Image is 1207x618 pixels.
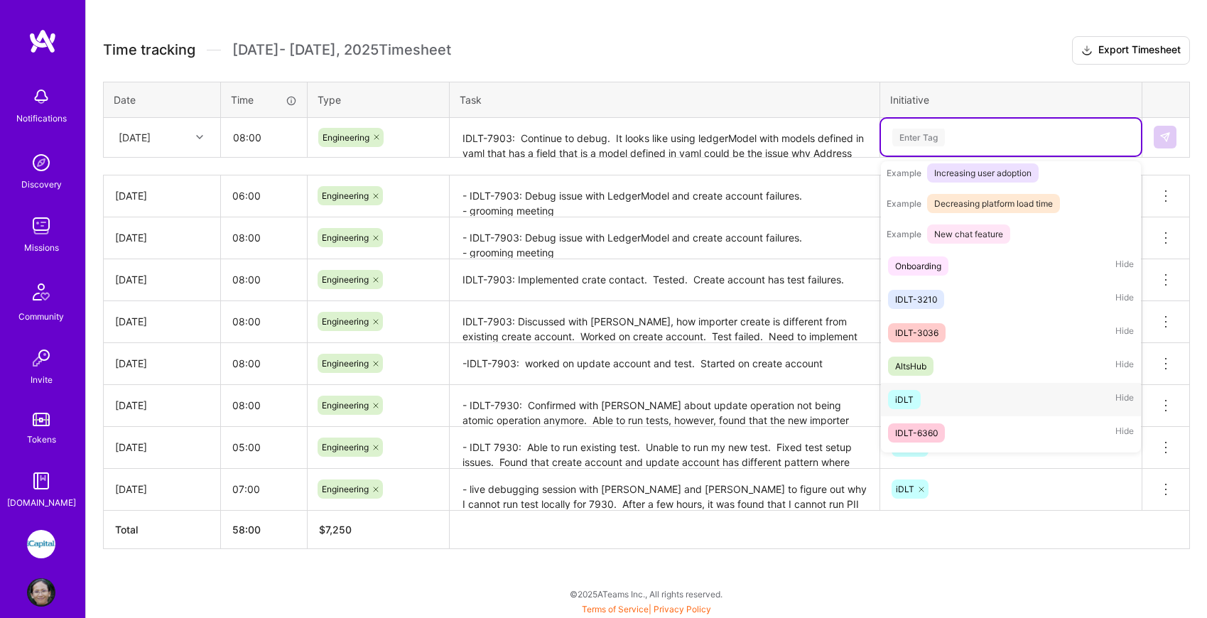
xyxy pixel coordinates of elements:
img: iCapital: Build and maintain RESTful API [27,530,55,558]
span: Engineering [322,400,369,411]
textarea: -IDLT-7903: worked on update account and test. Started on create account [451,345,878,384]
div: [DATE] [115,440,209,455]
div: Enter Tag [892,126,945,148]
div: © 2025 ATeams Inc., All rights reserved. [85,576,1207,612]
input: HH:MM [221,386,307,424]
span: Engineering [322,442,369,452]
span: Hide [1115,256,1134,276]
textarea: - IDLT 7930: Able to run existing test. Unable to run my new test. Fixed test setup issues. Found... [451,428,878,467]
input: HH:MM [221,345,307,382]
div: [DATE] [115,188,209,203]
img: User Avatar [27,578,55,607]
span: Hide [1115,323,1134,342]
a: iCapital: Build and maintain RESTful API [23,530,59,558]
div: Invite [31,372,53,387]
div: Missions [24,240,59,255]
div: [DATE] [115,398,209,413]
span: Engineering [322,190,369,201]
img: discovery [27,148,55,177]
span: Hide [1115,357,1134,376]
div: [DATE] [115,356,209,371]
span: Engineering [323,132,369,143]
div: Onboarding [895,259,941,273]
input: HH:MM [221,303,307,340]
span: iDLT [896,484,914,494]
th: Task [450,82,880,117]
span: Increasing user adoption [927,163,1039,183]
img: guide book [27,467,55,495]
textarea: IDLT-7903: Discussed with [PERSON_NAME], how importer create is different from existing create ac... [451,303,878,342]
textarea: - live debugging session with [PERSON_NAME] and [PERSON_NAME] to figure out why I cannot run test... [451,470,878,509]
span: Decreasing platform load time [927,194,1060,213]
span: $ 7,250 [319,524,352,536]
span: Example [887,229,921,239]
div: [DOMAIN_NAME] [7,495,76,510]
div: [DATE] [119,130,151,145]
textarea: - IDLT-7903: Debug issue with LedgerModel and create account failures. - grooming meeting [451,219,878,258]
i: icon Chevron [196,134,203,141]
span: Hide [1115,290,1134,309]
span: Hide [1115,423,1134,443]
div: [DATE] [115,482,209,497]
span: Engineering [322,358,369,369]
img: Community [24,275,58,309]
th: 58:00 [221,510,308,548]
input: HH:MM [221,261,307,298]
a: Privacy Policy [654,604,711,614]
input: HH:MM [221,219,307,256]
div: [DATE] [115,272,209,287]
div: [DATE] [115,230,209,245]
input: HH:MM [221,470,307,508]
input: HH:MM [221,428,307,466]
img: Submit [1159,131,1171,143]
div: [DATE] [115,314,209,329]
textarea: - IDLT-7930: Confirmed with [PERSON_NAME] about update operation not being atomic operation anymo... [451,386,878,425]
textarea: IDLT-7903: Continue to debug. It looks like using ledgerModel with models defined in yaml that ha... [451,119,878,157]
input: HH:MM [222,119,306,156]
div: IDLT-3210 [895,292,937,307]
img: tokens [33,413,50,426]
span: Example [887,198,921,209]
a: User Avatar [23,578,59,607]
th: Date [104,82,221,117]
div: Initiative [890,92,1132,107]
div: Time [231,92,297,107]
img: logo [28,28,57,54]
span: Example [887,168,921,178]
div: AltsHub [895,359,926,374]
th: Type [308,82,450,117]
span: | [582,604,711,614]
textarea: - IDLT-7903: Debug issue with LedgerModel and create account failures. - grooming meeting [451,177,878,216]
a: Terms of Service [582,604,649,614]
span: Engineering [322,316,369,327]
span: New chat feature [927,224,1010,244]
input: HH:MM [221,177,307,215]
span: Engineering [322,274,369,285]
span: [DATE] - [DATE] , 2025 Timesheet [232,41,451,59]
button: Export Timesheet [1072,36,1190,65]
i: icon Download [1081,43,1093,58]
img: teamwork [27,212,55,240]
div: iDLT [895,392,914,407]
div: Tokens [27,432,56,447]
span: Time tracking [103,41,195,59]
div: Discovery [21,177,62,192]
span: Hide [1115,390,1134,409]
span: Engineering [322,484,369,494]
div: Community [18,309,64,324]
img: bell [27,82,55,111]
textarea: IDLT-7903: Implemented crate contact. Tested. Create account has test failures. [451,261,878,300]
div: IDLT-6360 [895,425,938,440]
th: Total [104,510,221,548]
div: Notifications [16,111,67,126]
div: IDLT-3036 [895,325,938,340]
span: Engineering [322,232,369,243]
img: Invite [27,344,55,372]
